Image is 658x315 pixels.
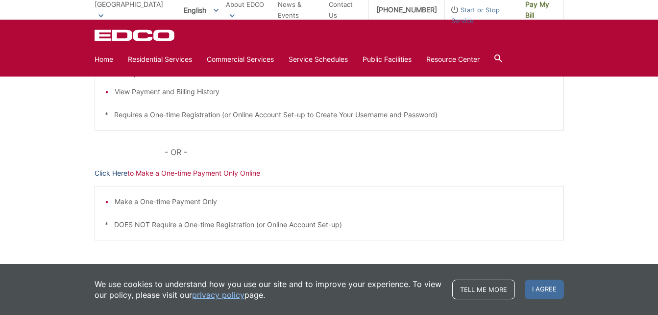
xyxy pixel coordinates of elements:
p: We use cookies to understand how you use our site and to improve your experience. To view our pol... [95,279,442,300]
span: English [176,2,226,18]
a: Tell me more [452,280,515,299]
a: Click Here [95,168,127,179]
li: Make a One-time Payment Only [115,196,554,207]
p: * DOES NOT Require a One-time Registration (or Online Account Set-up) [105,219,554,230]
a: Service Schedules [289,54,348,65]
a: Public Facilities [363,54,412,65]
a: Home [95,54,113,65]
a: Commercial Services [207,54,274,65]
a: Resource Center [426,54,480,65]
a: Residential Services [128,54,192,65]
a: privacy policy [192,289,244,300]
p: - OR - [165,145,563,159]
p: to Make a One-time Payment Only Online [95,168,564,179]
a: EDCD logo. Return to the homepage. [95,29,176,41]
p: * Requires a One-time Registration (or Online Account Set-up to Create Your Username and Password) [105,109,554,120]
li: View Payment and Billing History [115,86,554,97]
